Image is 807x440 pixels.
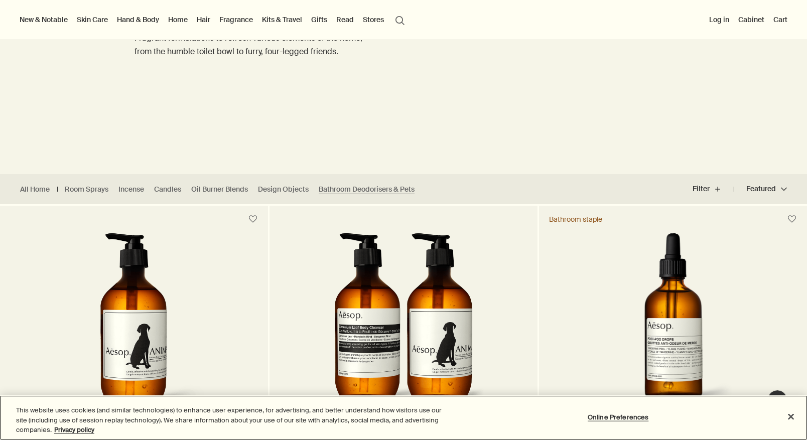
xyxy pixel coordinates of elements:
a: Bathroom Deodorisers & Pets [319,185,415,194]
a: Post-Poo Drops with pipette [539,233,807,433]
div: Bathroom staple [549,215,602,224]
a: Read [334,13,356,26]
p: Fragrant formulations to refresh various elements of the home, from the humble toilet bowl to fur... [134,31,363,58]
button: Cart [771,13,789,26]
button: Featured [734,177,787,201]
button: Log in [707,13,731,26]
button: Online Preferences, Opens the preference center dialog [587,407,649,427]
a: Hair [195,13,212,26]
button: Stores [361,13,386,26]
a: Fragrance [217,13,255,26]
a: Gifts [309,13,329,26]
a: Cabinet [736,13,766,26]
a: Incense [118,185,144,194]
a: Design Objects [258,185,309,194]
button: New & Notable [18,13,70,26]
img: Animal in an amber bottle with a pump. [59,233,209,418]
a: Skin Care [75,13,110,26]
button: Filter [693,177,734,201]
a: All Home [20,185,50,194]
button: Open search [391,10,409,29]
div: This website uses cookies (and similar technologies) to enhance user experience, for advertising,... [16,405,444,435]
a: More information about your privacy, opens in a new tab [54,425,94,434]
a: Hand & Body [115,13,161,26]
img: Post-Poo Drops with pipette [582,233,764,418]
a: Room Sprays [65,185,108,194]
a: You & Your Dog Duo [270,233,537,433]
a: Candles [154,185,181,194]
a: Kits & Travel [260,13,304,26]
button: Close [780,405,802,427]
button: Save to cabinet [244,210,262,228]
img: You & Your Dog Duo [322,233,485,418]
a: Home [166,13,190,26]
button: Live Assistance [767,390,787,410]
a: Oil Burner Blends [191,185,248,194]
button: Save to cabinet [783,210,801,228]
